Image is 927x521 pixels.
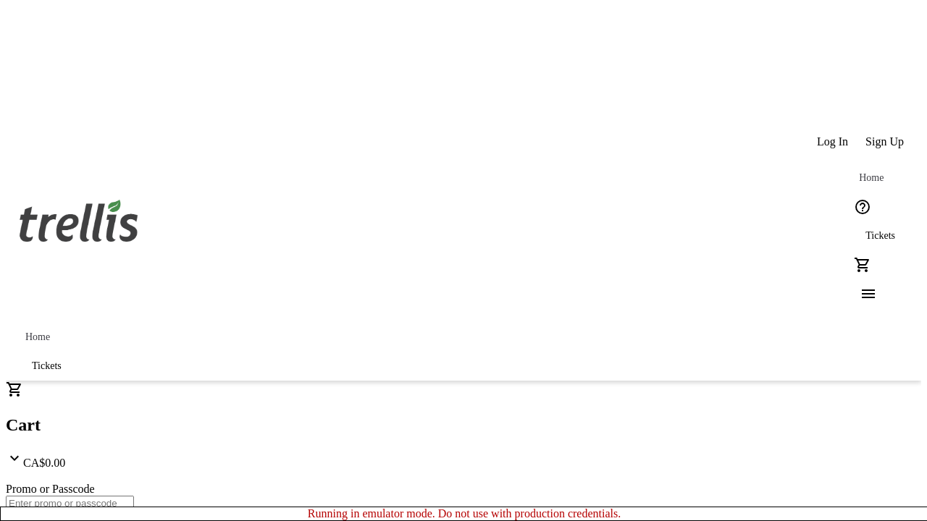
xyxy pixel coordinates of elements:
[848,164,894,192] a: Home
[6,381,921,470] div: CartCA$0.00
[6,483,95,495] label: Promo or Passcode
[848,192,877,221] button: Help
[14,323,61,352] a: Home
[848,250,877,279] button: Cart
[25,331,50,343] span: Home
[6,415,921,435] h2: Cart
[808,127,857,156] button: Log In
[848,221,913,250] a: Tickets
[848,279,877,308] button: Menu
[32,360,62,372] span: Tickets
[817,135,848,148] span: Log In
[865,135,904,148] span: Sign Up
[14,352,79,381] a: Tickets
[23,457,65,469] span: CA$0.00
[14,184,143,256] img: Orient E2E Organization PXgqk0Xhn5's Logo
[857,127,913,156] button: Sign Up
[6,496,134,511] input: Enter promo or passcode
[865,230,895,242] span: Tickets
[859,172,884,184] span: Home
